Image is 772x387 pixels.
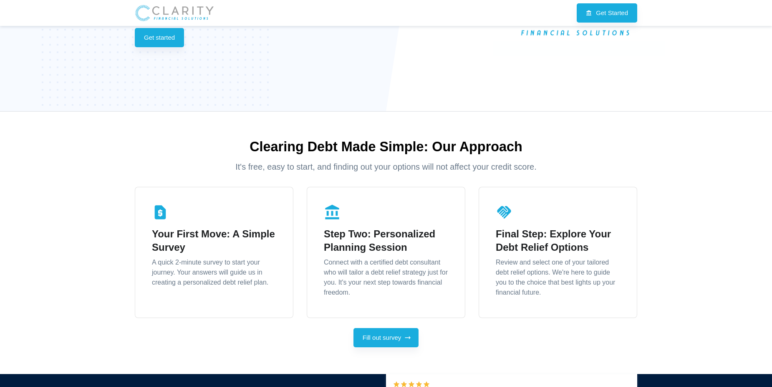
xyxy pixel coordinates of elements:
a: theFront [135,4,214,22]
a: Fill out survey [353,328,419,347]
h5: Step Two: Personalized Planning Session [324,227,448,254]
h4: Clearing Debt Made Simple: Our Approach [135,138,637,155]
p: It's free, easy to start, and finding out your options will not affect your credit score. [135,160,637,173]
img: clarity_banner.jpg [135,4,214,22]
p: Review and select one of your tailored debt relief options. We're here to guide you to the choice... [496,257,620,298]
h5: Your First Move: A Simple Survey [152,227,276,254]
p: A quick 2-minute survey to start your journey. Your answers will guide us in creating a personali... [152,257,276,288]
a: Get Started [577,3,637,23]
h5: Final Step: Explore Your Debt Relief Options [496,227,620,254]
a: Get started [135,28,184,47]
p: Connect with a certified debt consultant who will tailor a debt relief strategy just for you. It'... [324,257,448,298]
